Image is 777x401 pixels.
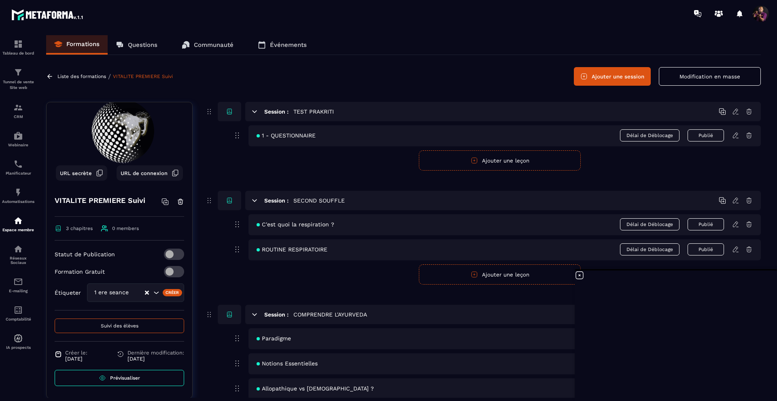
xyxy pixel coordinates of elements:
[163,289,183,296] div: Créer
[293,196,345,205] h5: SECOND SOUFFLE
[55,319,184,333] button: Suivi des élèves
[108,35,166,55] a: Questions
[2,299,34,327] a: accountantaccountantComptabilité
[13,188,23,197] img: automations
[2,182,34,210] a: automationsautomationsAutomatisations
[688,129,724,141] button: Publié
[101,323,138,329] span: Suivi des élèves
[13,103,23,112] img: formation
[257,360,318,367] span: Notions Essentielles
[257,385,374,392] span: Allopathique vs [DEMOGRAPHIC_DATA] ?
[13,68,23,77] img: formation
[2,256,34,265] p: Réseaux Sociaux
[2,228,34,232] p: Espace membre
[13,244,23,254] img: social-network
[257,221,334,228] span: C'est quoi la respiration ?
[688,218,724,230] button: Publié
[46,35,108,55] a: Formations
[13,39,23,49] img: formation
[659,67,761,86] button: Modification en masse
[2,345,34,350] p: IA prospects
[13,333,23,343] img: automations
[2,33,34,61] a: formationformationTableau de bord
[257,335,291,342] span: Paradigme
[55,370,184,386] a: Prévisualiser
[264,108,289,115] h6: Session :
[13,305,23,315] img: accountant
[128,41,157,49] p: Questions
[270,41,307,49] p: Événements
[2,51,34,55] p: Tableau de bord
[620,243,679,255] span: Délai de Déblocage
[293,310,367,319] h5: COMPRENDRE L'AYURVEDA
[174,35,242,55] a: Communauté
[419,264,581,285] button: Ajouter une leçon
[65,356,87,362] p: [DATE]
[57,74,106,79] a: Liste des formations
[145,290,149,296] button: Clear Selected
[112,226,139,231] span: 0 members
[92,288,130,297] span: 1 ere seance
[2,289,34,293] p: E-mailing
[620,129,679,141] span: Délai de Déblocage
[65,350,87,356] span: Créer le:
[127,350,184,356] span: Dernière modification:
[56,165,107,181] button: URL secrète
[55,251,115,257] p: Statut de Publication
[121,170,168,176] span: URL de connexion
[113,74,173,79] a: VITALITE PREMIERE Suivi
[419,150,581,171] button: Ajouter une leçon
[2,210,34,238] a: automationsautomationsEspace membre
[2,238,34,271] a: social-networksocial-networkRéseaux Sociaux
[55,289,81,296] p: Étiqueter
[2,114,34,119] p: CRM
[11,7,84,22] img: logo
[257,246,327,253] span: ROUTINE RESPIRATOIRE
[66,40,100,48] p: Formations
[2,143,34,147] p: Webinaire
[2,61,34,97] a: formationformationTunnel de vente Site web
[87,283,184,302] div: Search for option
[2,79,34,91] p: Tunnel de vente Site web
[108,73,111,80] span: /
[60,170,92,176] span: URL secrète
[130,288,144,297] input: Search for option
[2,125,34,153] a: automationsautomationsWebinaire
[2,97,34,125] a: formationformationCRM
[620,218,679,230] span: Délai de Déblocage
[13,159,23,169] img: scheduler
[55,268,105,275] p: Formation Gratuit
[293,108,334,116] h5: TEST PRAKRITI
[53,86,186,187] img: background
[264,197,289,204] h6: Session :
[2,317,34,321] p: Comptabilité
[257,132,316,139] span: 1 - QUESTIONNAIRE
[250,35,315,55] a: Événements
[13,131,23,141] img: automations
[127,356,184,362] p: [DATE]
[688,243,724,255] button: Publié
[2,153,34,182] a: schedulerschedulerPlanificateur
[117,165,183,181] button: URL de connexion
[264,311,289,318] h6: Session :
[574,67,651,86] button: Ajouter une session
[2,199,34,204] p: Automatisations
[55,195,145,206] h4: VITALITE PREMIERE Suivi
[110,375,140,381] span: Prévisualiser
[13,277,23,287] img: email
[2,171,34,175] p: Planificateur
[194,41,234,49] p: Communauté
[66,226,93,231] span: 3 chapitres
[13,216,23,226] img: automations
[2,271,34,299] a: emailemailE-mailing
